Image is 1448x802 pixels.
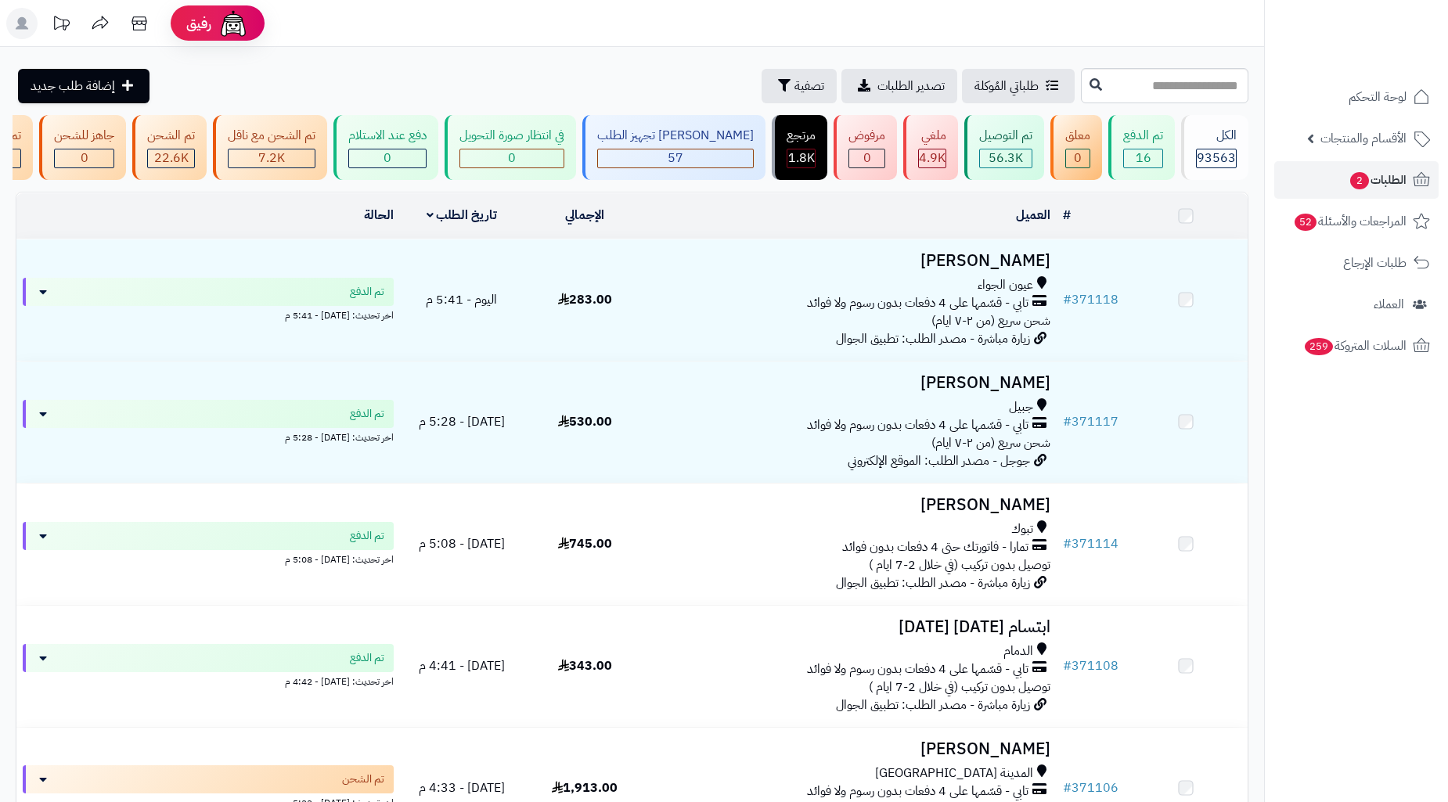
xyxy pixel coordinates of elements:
span: المراجعات والأسئلة [1293,210,1407,232]
div: 56290 [980,149,1032,167]
div: 0 [349,149,426,167]
span: # [1063,534,1072,553]
div: جاهز للشحن [54,127,114,145]
span: 0 [863,149,871,167]
div: تم التوصيل [979,127,1032,145]
span: زيارة مباشرة - مصدر الطلب: تطبيق الجوال [836,574,1030,592]
a: معلق 0 [1047,115,1105,180]
span: [DATE] - 4:41 م [419,656,505,675]
a: طلبات الإرجاع [1274,244,1439,282]
div: 16 [1124,149,1162,167]
h3: [PERSON_NAME] [653,374,1050,392]
a: المراجعات والأسئلة52 [1274,203,1439,240]
a: تم الشحن 22.6K [129,115,210,180]
div: دفع عند الاستلام [348,127,427,145]
span: [DATE] - 5:28 م [419,412,505,431]
span: طلباتي المُوكلة [974,77,1039,95]
h3: ابتسام [DATE] [DATE] [653,618,1050,636]
div: الكل [1196,127,1237,145]
div: 7223 [229,149,315,167]
div: مرتجع [787,127,816,145]
h3: [PERSON_NAME] [653,252,1050,270]
div: [PERSON_NAME] تجهيز الطلب [597,127,754,145]
a: السلات المتروكة259 [1274,327,1439,365]
span: 52 [1295,214,1317,231]
span: 0 [81,149,88,167]
span: 1.8K [788,149,815,167]
span: 530.00 [558,412,612,431]
div: 0 [1066,149,1090,167]
span: 22.6K [154,149,189,167]
span: تابي - قسّمها على 4 دفعات بدون رسوم ولا فوائد [807,294,1028,312]
span: 1,913.00 [552,779,618,797]
span: عيون الجواء [978,276,1033,294]
div: في انتظار صورة التحويل [459,127,564,145]
div: 4944 [919,149,946,167]
span: 745.00 [558,534,612,553]
span: 57 [668,149,683,167]
span: 4.9K [919,149,946,167]
span: 259 [1305,338,1333,355]
a: #371118 [1063,290,1118,309]
span: الدمام [1003,642,1033,660]
span: تم الشحن [342,771,384,787]
span: زيارة مباشرة - مصدر الطلب: تطبيق الجوال [836,329,1030,348]
a: لوحة التحكم [1274,78,1439,116]
span: تم الدفع [350,284,384,300]
a: تم الدفع 16 [1105,115,1178,180]
span: 0 [384,149,391,167]
span: تابي - قسّمها على 4 دفعات بدون رسوم ولا فوائد [807,416,1028,434]
span: # [1063,412,1072,431]
a: تم الشحن مع ناقل 7.2K [210,115,330,180]
a: جاهز للشحن 0 [36,115,129,180]
span: # [1063,779,1072,797]
a: #371117 [1063,412,1118,431]
span: 343.00 [558,656,612,675]
a: الإجمالي [565,206,604,225]
div: تم الشحن [147,127,195,145]
span: تصفية [794,77,824,95]
span: الطلبات [1349,169,1407,191]
span: الأقسام والمنتجات [1320,128,1407,149]
a: تاريخ الطلب [427,206,498,225]
span: اليوم - 5:41 م [426,290,497,309]
div: اخر تحديث: [DATE] - 5:08 م [23,550,394,566]
a: إضافة طلب جديد [18,69,149,103]
h3: [PERSON_NAME] [653,740,1050,758]
div: 0 [849,149,884,167]
span: # [1063,656,1072,675]
div: 22557 [148,149,194,167]
span: 283.00 [558,290,612,309]
span: إضافة طلب جديد [31,77,115,95]
a: الحالة [364,206,394,225]
a: #371106 [1063,779,1118,797]
div: مرفوض [848,127,885,145]
a: تحديثات المنصة [41,8,81,43]
div: 1793 [787,149,815,167]
span: المدينة [GEOGRAPHIC_DATA] [875,764,1033,782]
a: #371108 [1063,656,1118,675]
a: الكل93563 [1178,115,1252,180]
span: 16 [1136,149,1151,167]
span: تبوك [1011,520,1033,538]
span: تم الدفع [350,528,384,544]
span: رفيق [186,14,211,33]
div: 57 [598,149,753,167]
div: 0 [460,149,564,167]
span: جوجل - مصدر الطلب: الموقع الإلكتروني [848,451,1030,470]
a: في انتظار صورة التحويل 0 [441,115,579,180]
span: 93563 [1197,149,1236,167]
span: 0 [508,149,516,167]
span: تمارا - فاتورتك حتى 4 دفعات بدون فوائد [842,538,1028,556]
button: تصفية [762,69,837,103]
a: طلباتي المُوكلة [962,69,1075,103]
div: معلق [1065,127,1090,145]
span: 7.2K [258,149,285,167]
span: 56.3K [989,149,1023,167]
div: اخر تحديث: [DATE] - 4:42 م [23,672,394,689]
img: ai-face.png [218,8,249,39]
a: العميل [1016,206,1050,225]
span: # [1063,290,1072,309]
span: شحن سريع (من ٢-٧ ايام) [931,311,1050,330]
span: لوحة التحكم [1349,86,1407,108]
